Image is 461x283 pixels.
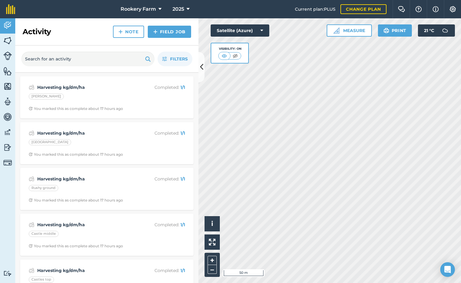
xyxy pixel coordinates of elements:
[29,152,33,156] img: Clock with arrow pointing clockwise
[29,93,64,100] div: [PERSON_NAME]
[37,267,134,274] strong: Harvesting kg/dm/ha
[208,256,217,265] button: +
[113,26,144,38] a: Note
[3,97,12,106] img: svg+xml;base64,PD94bWwgdmVyc2lvbj0iMS4wIiBlbmNvZGluZz0idXRmLTgiPz4KPCEtLSBHZW5lcmF0b3I6IEFkb2JlIE...
[180,130,185,136] strong: 1 / 1
[180,176,185,182] strong: 1 / 1
[29,244,123,249] div: You marked this as complete about 17 hours ago
[433,5,439,13] img: svg+xml;base64,PHN2ZyB4bWxucz0iaHR0cDovL3d3dy53My5vcmcvMjAwMC9zdmciIHdpZHRoPSIxNyIgaGVpZ2h0PSIxNy...
[24,80,190,115] a: Harvesting kg/dm/haCompleted: 1/1[PERSON_NAME]Clock with arrow pointing clockwiseYou marked this ...
[29,198,123,203] div: You marked this as complete about 17 hours ago
[3,36,12,45] img: svg+xml;base64,PHN2ZyB4bWxucz0iaHR0cDovL3d3dy53My5vcmcvMjAwMC9zdmciIHdpZHRoPSI1NiIgaGVpZ2h0PSI2MC...
[136,221,185,228] p: Completed :
[148,26,191,38] a: Field Job
[29,267,34,274] img: svg+xml;base64,PD94bWwgdmVyc2lvbj0iMS4wIiBlbmNvZGluZz0idXRmLTgiPz4KPCEtLSBHZW5lcmF0b3I6IEFkb2JlIE...
[424,24,434,37] span: 21 ° C
[418,24,455,37] button: 21 °C
[3,143,12,152] img: svg+xml;base64,PD94bWwgdmVyc2lvbj0iMS4wIiBlbmNvZGluZz0idXRmLTgiPz4KPCEtLSBHZW5lcmF0b3I6IEFkb2JlIE...
[3,128,12,137] img: svg+xml;base64,PD94bWwgdmVyc2lvbj0iMS4wIiBlbmNvZGluZz0idXRmLTgiPz4KPCEtLSBHZW5lcmF0b3I6IEFkb2JlIE...
[145,55,151,63] img: svg+xml;base64,PHN2ZyB4bWxucz0iaHR0cDovL3d3dy53My5vcmcvMjAwMC9zdmciIHdpZHRoPSIxOSIgaGVpZ2h0PSIyNC...
[3,21,12,30] img: svg+xml;base64,PD94bWwgdmVyc2lvbj0iMS4wIiBlbmNvZGluZz0idXRmLTgiPz4KPCEtLSBHZW5lcmF0b3I6IEFkb2JlIE...
[121,5,156,13] span: Rookery Farm
[153,28,158,35] img: svg+xml;base64,PHN2ZyB4bWxucz0iaHR0cDovL3d3dy53My5vcmcvMjAwMC9zdmciIHdpZHRoPSIxNCIgaGVpZ2h0PSIyNC...
[23,27,51,37] h2: Activity
[3,158,12,167] img: svg+xml;base64,PD94bWwgdmVyc2lvbj0iMS4wIiBlbmNvZGluZz0idXRmLTgiPz4KPCEtLSBHZW5lcmF0b3I6IEFkb2JlIE...
[29,129,34,137] img: svg+xml;base64,PD94bWwgdmVyc2lvbj0iMS4wIiBlbmNvZGluZz0idXRmLTgiPz4KPCEtLSBHZW5lcmF0b3I6IEFkb2JlIE...
[158,52,192,66] button: Filters
[415,6,422,12] img: A question mark icon
[29,175,34,183] img: svg+xml;base64,PD94bWwgdmVyc2lvbj0iMS4wIiBlbmNvZGluZz0idXRmLTgiPz4KPCEtLSBHZW5lcmF0b3I6IEFkb2JlIE...
[218,46,241,51] div: Visibility: On
[37,221,134,228] strong: Harvesting kg/dm/ha
[24,172,190,206] a: Harvesting kg/dm/haCompleted: 1/1Rushy groundClock with arrow pointing clockwiseYou marked this a...
[6,4,15,14] img: fieldmargin Logo
[180,268,185,273] strong: 1 / 1
[231,53,239,59] img: svg+xml;base64,PHN2ZyB4bWxucz0iaHR0cDovL3d3dy53My5vcmcvMjAwMC9zdmciIHdpZHRoPSI1MCIgaGVpZ2h0PSI0MC...
[29,231,59,237] div: Castle middle
[208,265,217,274] button: –
[3,67,12,76] img: svg+xml;base64,PHN2ZyB4bWxucz0iaHR0cDovL3d3dy53My5vcmcvMjAwMC9zdmciIHdpZHRoPSI1NiIgaGVpZ2h0PSI2MC...
[29,198,33,202] img: Clock with arrow pointing clockwise
[37,176,134,182] strong: Harvesting kg/dm/ha
[29,106,123,111] div: You marked this as complete about 17 hours ago
[383,27,389,34] img: svg+xml;base64,PHN2ZyB4bWxucz0iaHR0cDovL3d3dy53My5vcmcvMjAwMC9zdmciIHdpZHRoPSIxOSIgaGVpZ2h0PSIyNC...
[3,112,12,122] img: svg+xml;base64,PD94bWwgdmVyc2lvbj0iMS4wIiBlbmNvZGluZz0idXRmLTgiPz4KPCEtLSBHZW5lcmF0b3I6IEFkb2JlIE...
[3,270,12,276] img: svg+xml;base64,PD94bWwgdmVyc2lvbj0iMS4wIiBlbmNvZGluZz0idXRmLTgiPz4KPCEtLSBHZW5lcmF0b3I6IEFkb2JlIE...
[295,6,336,13] span: Current plan : PLUS
[340,4,387,14] a: Change plan
[37,84,134,91] strong: Harvesting kg/dm/ha
[29,244,33,248] img: Clock with arrow pointing clockwise
[24,217,190,252] a: Harvesting kg/dm/haCompleted: 1/1Castle middleClock with arrow pointing clockwiseYou marked this ...
[29,107,33,111] img: Clock with arrow pointing clockwise
[333,27,339,34] img: Ruler icon
[24,126,190,161] a: Harvesting kg/dm/haCompleted: 1/1[GEOGRAPHIC_DATA]Clock with arrow pointing clockwiseYou marked t...
[398,6,405,12] img: Two speech bubbles overlapping with the left bubble in the forefront
[439,24,451,37] img: svg+xml;base64,PD94bWwgdmVyc2lvbj0iMS4wIiBlbmNvZGluZz0idXRmLTgiPz4KPCEtLSBHZW5lcmF0b3I6IEFkb2JlIE...
[29,139,71,145] div: [GEOGRAPHIC_DATA]
[172,5,184,13] span: 2025
[3,52,12,60] img: svg+xml;base64,PD94bWwgdmVyc2lvbj0iMS4wIiBlbmNvZGluZz0idXRmLTgiPz4KPCEtLSBHZW5lcmF0b3I6IEFkb2JlIE...
[29,152,123,157] div: You marked this as complete about 17 hours ago
[29,277,54,283] div: Castles top
[440,262,455,277] div: Open Intercom Messenger
[37,130,134,136] strong: Harvesting kg/dm/ha
[136,84,185,91] p: Completed :
[220,53,228,59] img: svg+xml;base64,PHN2ZyB4bWxucz0iaHR0cDovL3d3dy53My5vcmcvMjAwMC9zdmciIHdpZHRoPSI1MCIgaGVpZ2h0PSI0MC...
[29,84,34,91] img: svg+xml;base64,PD94bWwgdmVyc2lvbj0iMS4wIiBlbmNvZGluZz0idXRmLTgiPz4KPCEtLSBHZW5lcmF0b3I6IEFkb2JlIE...
[29,221,34,228] img: svg+xml;base64,PD94bWwgdmVyc2lvbj0iMS4wIiBlbmNvZGluZz0idXRmLTgiPz4KPCEtLSBHZW5lcmF0b3I6IEFkb2JlIE...
[29,185,58,191] div: Rushy ground
[118,28,123,35] img: svg+xml;base64,PHN2ZyB4bWxucz0iaHR0cDovL3d3dy53My5vcmcvMjAwMC9zdmciIHdpZHRoPSIxNCIgaGVpZ2h0PSIyNC...
[209,239,216,245] img: Four arrows, one pointing top left, one top right, one bottom right and the last bottom left
[211,24,269,37] button: Satellite (Azure)
[205,216,220,231] button: i
[136,176,185,182] p: Completed :
[180,222,185,227] strong: 1 / 1
[136,130,185,136] p: Completed :
[170,56,188,62] span: Filters
[378,24,412,37] button: Print
[327,24,372,37] button: Measure
[21,52,154,66] input: Search for an activity
[449,6,456,12] img: A cog icon
[136,267,185,274] p: Completed :
[211,220,213,227] span: i
[3,82,12,91] img: svg+xml;base64,PHN2ZyB4bWxucz0iaHR0cDovL3d3dy53My5vcmcvMjAwMC9zdmciIHdpZHRoPSI1NiIgaGVpZ2h0PSI2MC...
[180,85,185,90] strong: 1 / 1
